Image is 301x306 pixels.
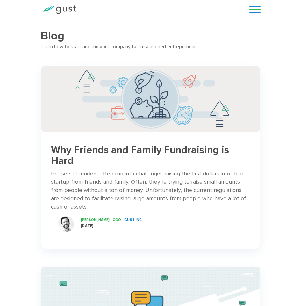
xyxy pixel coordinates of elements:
[51,170,250,211] div: Pre-seed founders often run into challenges raising the first dollars into their startup from fri...
[41,66,260,238] a: Successful Startup Founders Invest In Their Own Ventures 0742d64fd6a698c3cfa409e71c3cc4e5620a7e72...
[51,145,250,167] h3: Why Friends and Family Fundraising is Hard
[58,216,74,232] img: Ryan Nash
[81,218,110,222] span: [PERSON_NAME]
[111,218,121,222] span: , COO
[122,218,142,222] span: , Gust INC
[41,66,260,132] img: Successful Startup Founders Invest In Their Own Ventures 0742d64fd6a698c3cfa409e71c3cc4e5620a7e72...
[41,5,76,14] img: Gust Logo
[41,43,261,51] div: Learn how to start and run your company like a seasoned entrepreneur
[81,224,94,228] span: [DATE]
[41,29,261,43] h1: Blog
